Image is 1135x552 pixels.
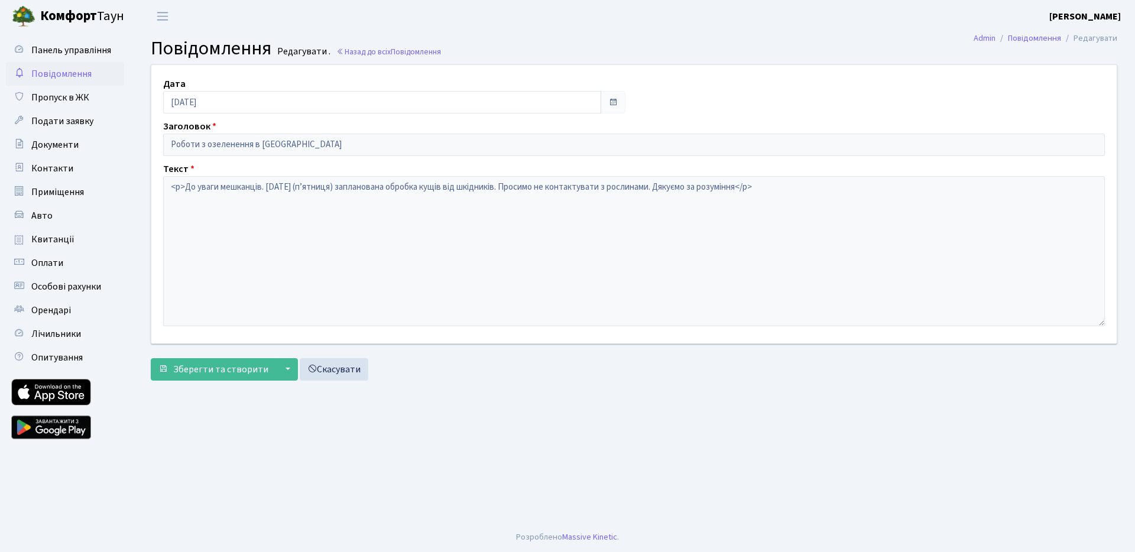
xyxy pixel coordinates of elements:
[6,204,124,228] a: Авто
[31,304,71,317] span: Орендарі
[6,38,124,62] a: Панель управління
[151,358,276,381] button: Зберегти та створити
[391,46,441,57] span: Повідомлення
[31,256,63,269] span: Оплати
[31,44,111,57] span: Панель управління
[562,531,617,543] a: Massive Kinetic
[31,91,89,104] span: Пропуск в ЖК
[31,186,84,199] span: Приміщення
[163,77,186,91] label: Дата
[6,86,124,109] a: Пропуск в ЖК
[151,35,271,62] span: Повідомлення
[31,138,79,151] span: Документи
[31,327,81,340] span: Лічильники
[163,162,194,176] label: Текст
[40,7,124,27] span: Таун
[31,209,53,222] span: Авто
[6,62,124,86] a: Повідомлення
[31,280,101,293] span: Особові рахунки
[300,358,368,381] a: Скасувати
[6,275,124,298] a: Особові рахунки
[1061,32,1117,45] li: Редагувати
[31,233,74,246] span: Квитанції
[148,7,177,26] button: Переключити навігацію
[31,162,73,175] span: Контакти
[31,67,92,80] span: Повідомлення
[336,46,441,57] a: Назад до всіхПовідомлення
[163,176,1105,326] textarea: <p>До уваги мешканців. [DATE] (пʼятниця) запланована обробка кущів від шкідників. Просимо не конт...
[6,298,124,322] a: Орендарі
[6,322,124,346] a: Лічильники
[516,531,619,544] div: Розроблено .
[6,133,124,157] a: Документи
[6,109,124,133] a: Подати заявку
[31,351,83,364] span: Опитування
[6,346,124,369] a: Опитування
[40,7,97,25] b: Комфорт
[6,251,124,275] a: Оплати
[173,363,268,376] span: Зберегти та створити
[1049,9,1121,24] a: [PERSON_NAME]
[974,32,995,44] a: Admin
[956,26,1135,51] nav: breadcrumb
[6,157,124,180] a: Контакти
[1049,10,1121,23] b: [PERSON_NAME]
[1008,32,1061,44] a: Повідомлення
[6,180,124,204] a: Приміщення
[275,46,330,57] small: Редагувати .
[6,228,124,251] a: Квитанції
[31,115,93,128] span: Подати заявку
[12,5,35,28] img: logo.png
[163,119,216,134] label: Заголовок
